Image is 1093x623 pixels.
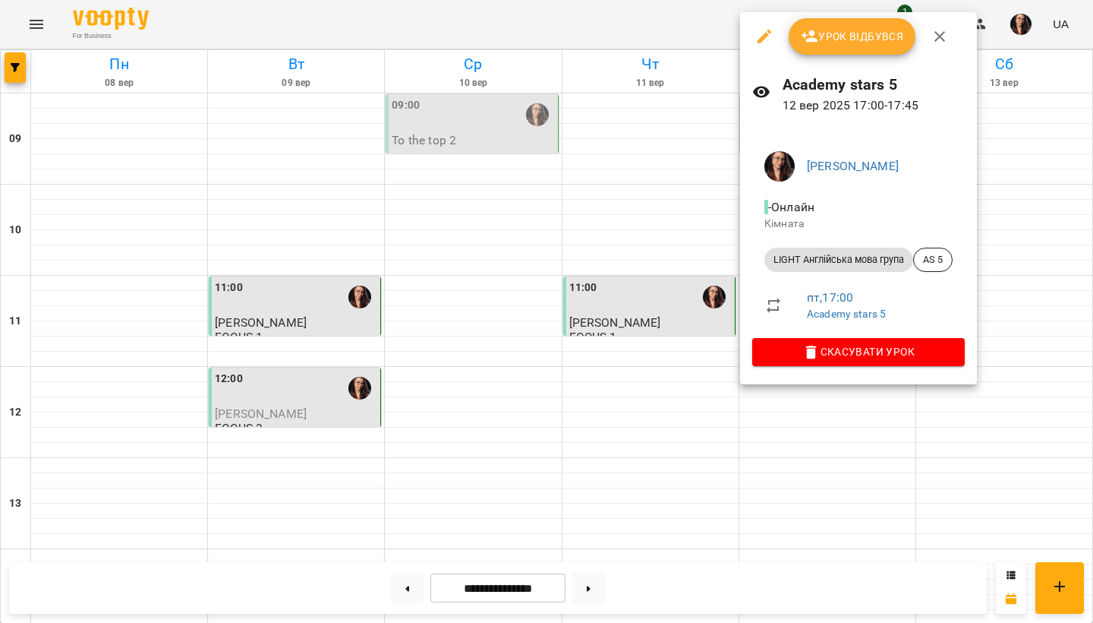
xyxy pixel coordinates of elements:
[914,253,952,267] span: AS 5
[807,308,886,320] a: Academy stars 5
[789,18,916,55] button: Урок відбувся
[783,96,965,115] p: 12 вер 2025 17:00 - 17:45
[913,248,953,272] div: AS 5
[764,343,953,361] span: Скасувати Урок
[764,217,953,232] p: Кімната
[764,253,913,267] span: LIGHT Англійська мова група
[783,73,965,96] h6: Academy stars 5
[752,338,965,365] button: Скасувати Урок
[801,27,904,46] span: Урок відбувся
[764,151,795,182] img: 98f67e136ad320ec805f6b97c77d7e7d.jpg
[764,200,817,214] span: - Онлайн
[807,290,853,305] a: пт , 17:00
[807,159,899,173] a: [PERSON_NAME]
